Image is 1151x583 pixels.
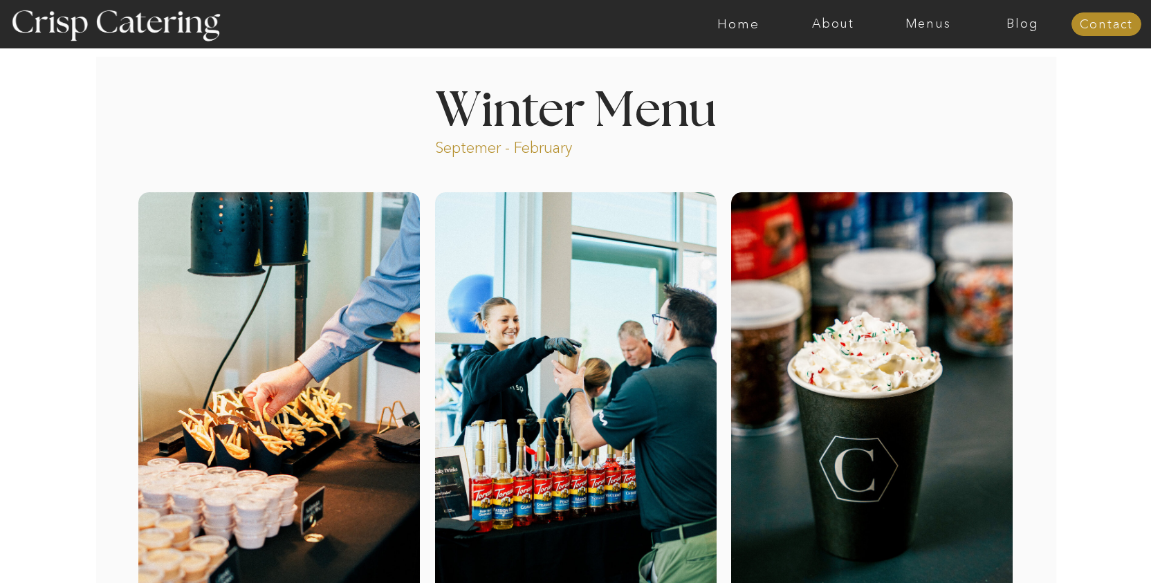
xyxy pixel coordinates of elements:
a: About [786,17,881,31]
h1: Winter Menu [383,87,768,128]
a: Home [691,17,786,31]
p: Septemer - February [435,138,625,154]
a: Menus [881,17,975,31]
a: Blog [975,17,1070,31]
a: Contact [1071,18,1141,32]
iframe: podium webchat widget bubble [1013,514,1151,583]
